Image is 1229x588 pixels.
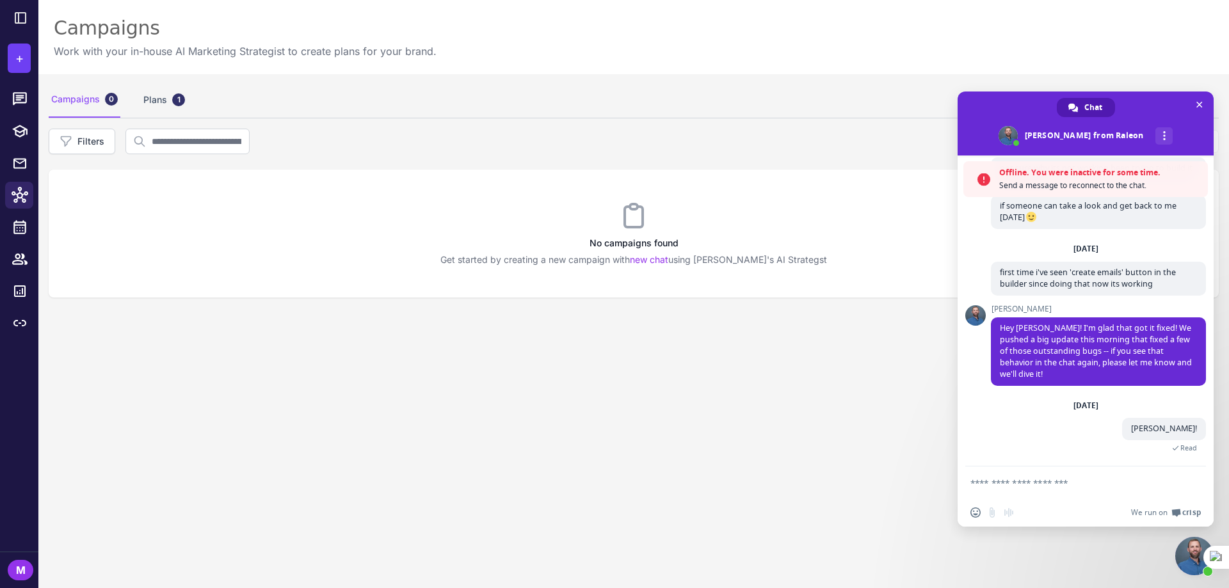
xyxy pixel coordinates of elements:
span: Hey [PERSON_NAME]! I'm glad that got it fixed! We pushed a big update this morning that fixed a f... [1000,322,1192,379]
div: 1 [172,93,185,106]
div: M [8,560,33,580]
button: Filters [49,129,115,154]
p: Work with your in-house AI Marketing Strategist to create plans for your brand. [54,44,437,59]
span: Offline. You were inactive for some time. [999,166,1201,179]
span: Send a message to reconnect to the chat. [999,179,1201,192]
span: [PERSON_NAME] [991,305,1206,314]
span: first time i've seen 'create emails' button in the builder since doing that now its working [1000,267,1176,289]
h3: No campaigns found [49,236,1219,250]
span: Read [1180,443,1197,452]
div: [DATE] [1073,402,1098,409]
span: Chat [1084,98,1102,117]
span: [PERSON_NAME]! [1131,423,1197,434]
a: We run onCrisp [1131,507,1201,518]
textarea: Compose your message... [970,466,1175,498]
span: Crisp [1182,507,1201,518]
a: Close chat [1175,537,1214,575]
div: Campaigns [49,82,120,118]
span: + [15,49,24,68]
a: Chat [1057,98,1115,117]
span: if someone can take a look and get back to me [DATE] [1000,200,1177,223]
span: We run on [1131,507,1168,518]
div: Campaigns [54,15,437,41]
div: [DATE] [1073,245,1098,253]
div: 0 [105,93,118,106]
button: + [8,44,31,73]
span: Insert an emoji [970,507,981,518]
a: new chat [630,254,668,265]
p: Get started by creating a new campaign with using [PERSON_NAME]'s AI Strategst [49,253,1219,267]
span: Close chat [1193,98,1206,111]
div: Plans [141,82,188,118]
